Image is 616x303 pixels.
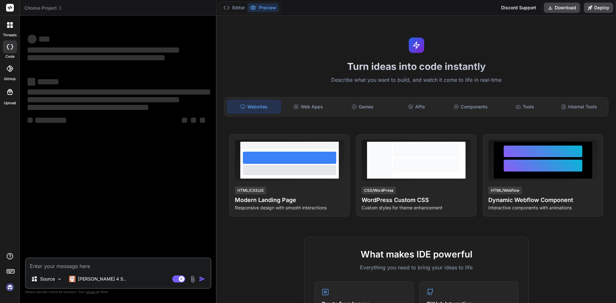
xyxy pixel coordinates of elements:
[336,100,389,114] div: Games
[362,205,471,211] p: Custom styles for theme enhancement
[544,3,580,13] button: Download
[182,118,187,123] span: ‌
[362,196,471,205] h4: WordPress Custom CSS
[4,282,15,293] img: signin
[35,118,66,123] span: ‌
[28,35,37,44] span: ‌
[28,55,165,60] span: ‌
[39,37,49,42] span: ‌
[199,276,205,282] img: icon
[28,97,179,102] span: ‌
[488,196,598,205] h4: Dynamic Webflow Component
[57,276,62,282] img: Pick Models
[584,3,613,13] button: Deploy
[499,100,552,114] div: Tools
[28,105,148,110] span: ‌
[552,100,605,114] div: Internal Tools
[28,47,179,53] span: ‌
[315,264,518,271] p: Everything you need to bring your ideas to life
[488,187,522,194] div: HTML/Webflow
[221,3,247,12] button: Editor
[220,76,612,84] p: Describe what you want to build, and watch it come to life in real-time
[189,275,196,283] img: attachment
[25,289,211,295] p: Always double-check its answers. Your in Bind
[28,118,33,123] span: ‌
[191,118,196,123] span: ‌
[78,276,126,282] p: [PERSON_NAME] 4 S..
[220,61,612,72] h1: Turn ideas into code instantly
[390,100,443,114] div: APIs
[488,205,598,211] p: Interactive components with animations
[200,118,205,123] span: ‌
[5,54,14,59] label: code
[40,276,55,282] p: Source
[282,100,335,114] div: Web Apps
[247,3,279,12] button: Preview
[235,196,344,205] h4: Modern Landing Page
[4,76,16,82] label: GitHub
[24,5,63,11] span: Choose Project
[69,276,75,282] img: Claude 4 Sonnet
[3,32,17,38] label: threads
[497,3,540,13] div: Discord Support
[4,100,16,106] label: Upload
[28,78,35,86] span: ‌
[28,89,210,95] span: ‌
[235,187,266,194] div: HTML/CSS/JS
[315,248,518,261] h2: What makes IDE powerful
[444,100,497,114] div: Components
[362,187,396,194] div: CSS/WordPress
[86,290,98,294] span: privacy
[38,79,58,84] span: ‌
[235,205,344,211] p: Responsive design with smooth interactions
[227,100,281,114] div: Websites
